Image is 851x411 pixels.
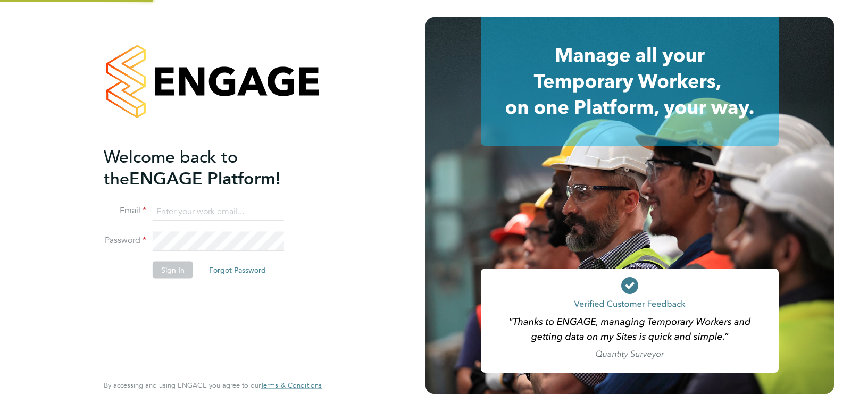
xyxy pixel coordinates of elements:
a: Terms & Conditions [261,381,322,390]
span: Terms & Conditions [261,381,322,390]
input: Enter your work email... [153,202,284,221]
h2: ENGAGE Platform! [104,146,311,189]
span: Welcome back to the [104,146,238,189]
label: Password [104,235,146,246]
button: Forgot Password [201,262,274,279]
label: Email [104,205,146,216]
span: By accessing and using ENGAGE you agree to our [104,381,322,390]
button: Sign In [153,262,193,279]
